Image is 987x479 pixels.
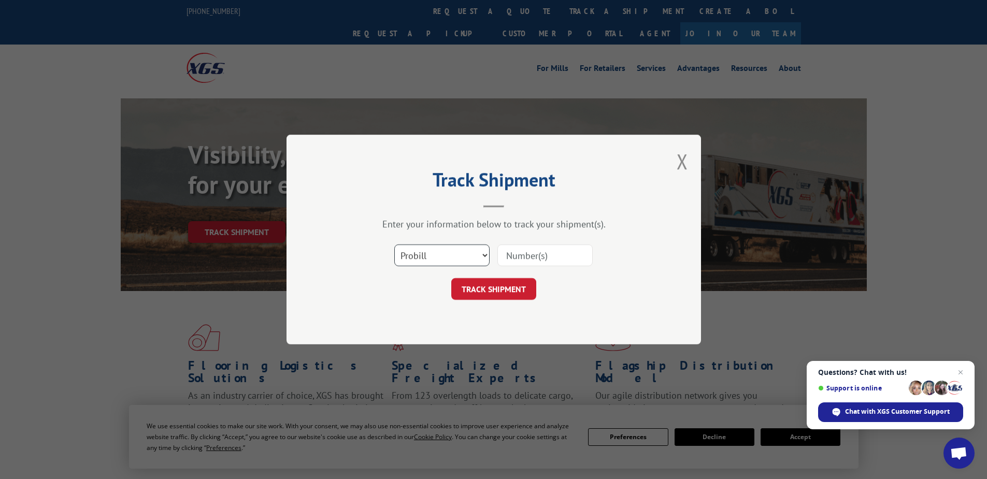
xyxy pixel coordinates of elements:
[818,384,905,392] span: Support is online
[818,402,963,422] div: Chat with XGS Customer Support
[677,148,688,175] button: Close modal
[943,438,975,469] div: Open chat
[451,278,536,300] button: TRACK SHIPMENT
[338,218,649,230] div: Enter your information below to track your shipment(s).
[818,368,963,376] span: Questions? Chat with us!
[338,172,649,192] h2: Track Shipment
[497,244,593,266] input: Number(s)
[845,407,950,416] span: Chat with XGS Customer Support
[954,366,967,379] span: Close chat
